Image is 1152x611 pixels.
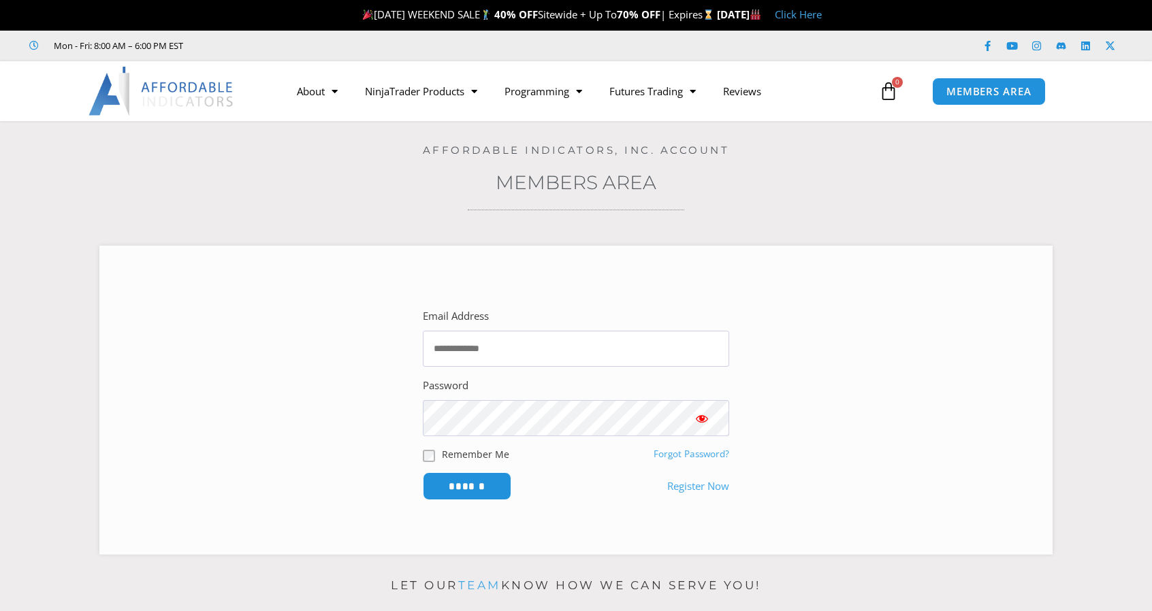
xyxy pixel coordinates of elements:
label: Email Address [423,307,489,326]
img: 🎉 [363,10,373,20]
a: About [283,76,351,107]
a: NinjaTrader Products [351,76,491,107]
span: [DATE] WEEKEND SALE Sitewide + Up To | Expires [359,7,717,21]
p: Let our know how we can serve you! [99,575,1053,597]
iframe: Customer reviews powered by Trustpilot [202,39,406,52]
a: Futures Trading [596,76,709,107]
button: Show password [675,400,729,436]
a: Members Area [496,171,656,194]
strong: 70% OFF [617,7,660,21]
a: Forgot Password? [654,448,729,460]
a: 0 [859,71,918,111]
a: MEMBERS AREA [932,78,1046,105]
span: MEMBERS AREA [946,86,1031,97]
img: 🏌️‍♂️ [481,10,491,20]
nav: Menu [283,76,876,107]
a: team [458,578,501,592]
label: Remember Me [442,447,509,461]
a: Programming [491,76,596,107]
span: Mon - Fri: 8:00 AM – 6:00 PM EST [50,37,183,54]
img: 🏭 [750,10,761,20]
img: ⌛ [703,10,714,20]
a: Reviews [709,76,775,107]
label: Password [423,376,468,395]
strong: 40% OFF [494,7,538,21]
a: Click Here [775,7,822,21]
a: Affordable Indicators, Inc. Account [423,144,730,156]
span: 0 [892,77,903,88]
strong: [DATE] [717,7,761,21]
img: LogoAI | Affordable Indicators – NinjaTrader [89,67,235,116]
a: Register Now [667,477,729,496]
